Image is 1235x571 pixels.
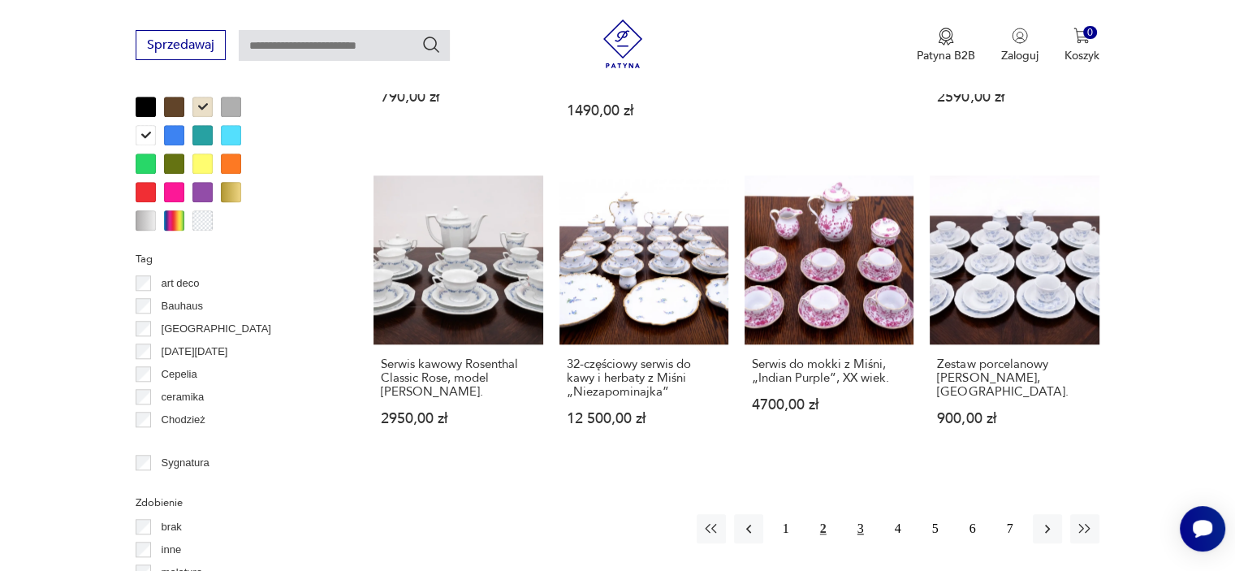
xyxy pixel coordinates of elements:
[1083,26,1097,40] div: 0
[136,41,226,52] a: Sprzedawaj
[846,514,875,543] button: 3
[559,175,728,457] a: 32-częściowy serwis do kawy i herbaty z Miśni „Niezapominajka”32-częściowy serwis do kawy i herba...
[745,175,913,457] a: Serwis do mokki z Miśni, „Indian Purple”, XX wiek.Serwis do mokki z Miśni, „Indian Purple”, XX wi...
[162,366,197,383] p: Cepelia
[921,514,950,543] button: 5
[381,357,535,399] h3: Serwis kawowy Rosenthal Classic Rose, model [PERSON_NAME].
[162,275,200,292] p: art deco
[421,35,441,54] button: Szukaj
[917,48,975,63] p: Patyna B2B
[567,412,721,426] p: 12 500,00 zł
[1180,506,1225,552] iframe: Smartsupp widget button
[136,30,226,60] button: Sprzedawaj
[1073,28,1090,44] img: Ikona koszyka
[136,250,335,268] p: Tag
[1001,28,1039,63] button: Zaloguj
[937,357,1091,399] h3: Zestaw porcelanowy [PERSON_NAME], [GEOGRAPHIC_DATA].
[771,514,801,543] button: 1
[374,175,542,457] a: Serwis kawowy Rosenthal Classic Rose, model Maria.Serwis kawowy Rosenthal Classic Rose, model [PE...
[162,541,182,559] p: inne
[917,28,975,63] button: Patyna B2B
[1064,48,1099,63] p: Koszyk
[381,90,535,104] p: 790,00 zł
[136,494,335,512] p: Zdobienie
[567,104,721,118] p: 1490,00 zł
[938,28,954,45] img: Ikona medalu
[162,518,182,536] p: brak
[937,90,1091,104] p: 2590,00 zł
[958,514,987,543] button: 6
[162,297,203,315] p: Bauhaus
[598,19,647,68] img: Patyna - sklep z meblami i dekoracjami vintage
[567,357,721,399] h3: 32-częściowy serwis do kawy i herbaty z Miśni „Niezapominajka”
[917,28,975,63] a: Ikona medaluPatyna B2B
[1012,28,1028,44] img: Ikonka użytkownika
[995,514,1025,543] button: 7
[162,411,205,429] p: Chodzież
[381,412,535,426] p: 2950,00 zł
[937,412,1091,426] p: 900,00 zł
[1064,28,1099,63] button: 0Koszyk
[162,343,228,361] p: [DATE][DATE]
[162,388,205,406] p: ceramika
[752,357,906,385] h3: Serwis do mokki z Miśni, „Indian Purple”, XX wiek.
[883,514,913,543] button: 4
[930,175,1099,457] a: Zestaw porcelanowy marki Mitterteich, Niemcy.Zestaw porcelanowy [PERSON_NAME], [GEOGRAPHIC_DATA]....
[809,514,838,543] button: 2
[162,320,271,338] p: [GEOGRAPHIC_DATA]
[752,398,906,412] p: 4700,00 zł
[162,454,209,472] p: Sygnatura
[1001,48,1039,63] p: Zaloguj
[162,434,202,452] p: Ćmielów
